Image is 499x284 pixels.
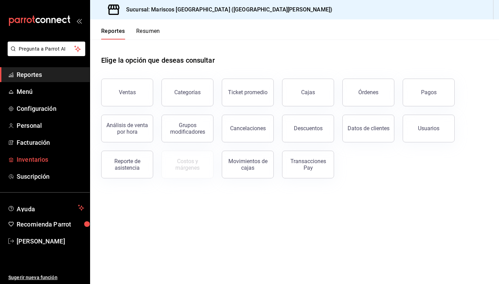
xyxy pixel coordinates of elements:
[342,79,394,106] button: Órdenes
[8,42,85,56] button: Pregunta a Parrot AI
[166,122,209,135] div: Grupos modificadores
[101,55,215,65] h1: Elige la opción que deseas consultar
[222,115,274,142] button: Cancelaciones
[282,79,334,106] button: Cajas
[101,28,125,39] button: Reportes
[222,151,274,178] button: Movimientos de cajas
[282,115,334,142] button: Descuentos
[17,155,84,164] span: Inventarios
[294,125,323,132] div: Descuentos
[282,151,334,178] button: Transacciones Pay
[174,89,201,96] div: Categorías
[106,158,149,171] div: Reporte de asistencia
[101,115,153,142] button: Análisis de venta por hora
[230,125,266,132] div: Cancelaciones
[119,89,136,96] div: Ventas
[17,237,84,246] span: [PERSON_NAME]
[17,70,84,79] span: Reportes
[342,115,394,142] button: Datos de clientes
[101,151,153,178] button: Reporte de asistencia
[17,121,84,130] span: Personal
[106,122,149,135] div: Análisis de venta por hora
[403,115,455,142] button: Usuarios
[17,172,84,181] span: Suscripción
[348,125,389,132] div: Datos de clientes
[17,87,84,96] span: Menú
[121,6,332,14] h3: Sucursal: Mariscos [GEOGRAPHIC_DATA] ([GEOGRAPHIC_DATA][PERSON_NAME])
[226,158,269,171] div: Movimientos de cajas
[101,79,153,106] button: Ventas
[161,151,213,178] button: Contrata inventarios para ver este reporte
[222,79,274,106] button: Ticket promedio
[19,45,75,53] span: Pregunta a Parrot AI
[136,28,160,39] button: Resumen
[8,274,84,281] span: Sugerir nueva función
[161,115,213,142] button: Grupos modificadores
[76,18,82,24] button: open_drawer_menu
[17,138,84,147] span: Facturación
[418,125,439,132] div: Usuarios
[17,204,75,212] span: Ayuda
[166,158,209,171] div: Costos y márgenes
[287,158,330,171] div: Transacciones Pay
[358,89,378,96] div: Órdenes
[101,28,160,39] div: navigation tabs
[17,220,84,229] span: Recomienda Parrot
[421,89,437,96] div: Pagos
[161,79,213,106] button: Categorías
[5,50,85,57] a: Pregunta a Parrot AI
[17,104,84,113] span: Configuración
[301,89,315,96] div: Cajas
[403,79,455,106] button: Pagos
[228,89,268,96] div: Ticket promedio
